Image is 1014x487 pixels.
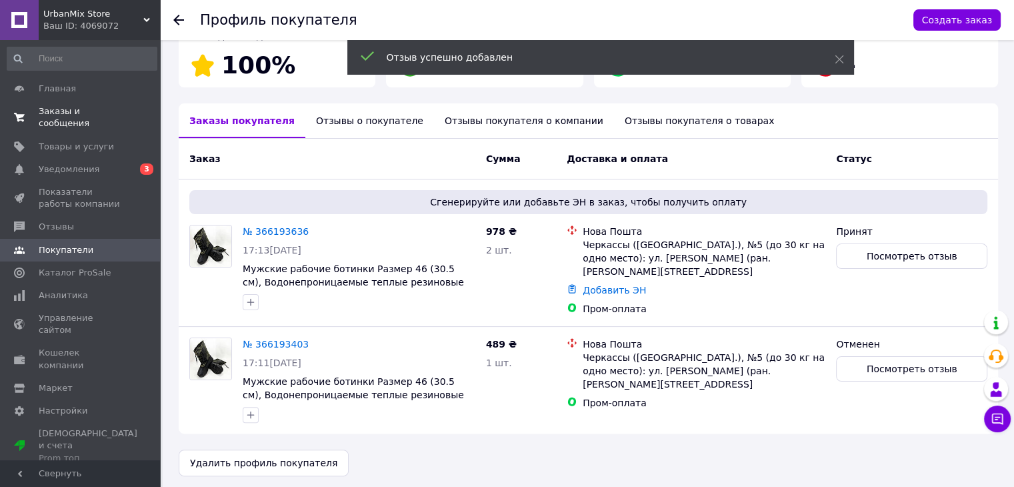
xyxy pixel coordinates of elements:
span: Посмотреть отзыв [867,362,957,376]
span: Доставка и оплата [567,153,668,164]
div: Отзывы покупателя о компании [434,103,614,138]
div: Ваш ID: 4069072 [43,20,160,32]
a: Фото товару [189,225,232,268]
span: Аналитика [39,290,88,302]
span: Кошелек компании [39,347,123,371]
span: 2 шт. [486,245,512,256]
span: 1 шт. [486,358,512,368]
a: Мужские рабочие ботинки Размер 46 (30.5 см), Водонепроницаемые теплые резиновые сапоги QZ-34 [243,264,464,301]
div: Отзывы о покупателе [305,103,434,138]
div: Вернуться назад [173,13,184,27]
div: Нова Пошта [583,225,825,238]
button: Посмотреть отзыв [836,356,987,382]
div: Пром-оплата [583,396,825,410]
div: Заказы покупателя [179,103,305,138]
span: Сгенерируйте или добавьте ЭН в заказ, чтобы получить оплату [195,195,982,209]
button: Чат с покупателем [984,406,1011,432]
span: Отзывы [39,221,74,233]
div: Отменен [836,338,987,351]
span: Главная [39,83,76,95]
div: Нова Пошта [583,338,825,351]
img: Фото товару [190,338,231,380]
span: Заказ [189,153,220,164]
span: Уведомления [39,163,99,175]
button: Удалить профиль покупателя [179,450,349,476]
span: Товары и услуги [39,141,114,153]
span: 17:13[DATE] [243,245,301,256]
span: Управление сайтом [39,312,123,336]
span: 17:11[DATE] [243,358,301,368]
a: № 366193403 [243,339,309,350]
span: [DEMOGRAPHIC_DATA] и счета [39,428,137,464]
div: Prom топ [39,452,137,464]
span: Покупатели [39,244,93,256]
span: Сумма [486,153,521,164]
button: Посмотреть отзыв [836,243,987,269]
span: Каталог ProSale [39,267,111,279]
span: Маркет [39,382,73,394]
span: Статус [836,153,871,164]
span: UrbanMix Store [43,8,143,20]
div: Черкассы ([GEOGRAPHIC_DATA].), №5 (до 30 кг на одно место): ул. [PERSON_NAME] (ран. [PERSON_NAME]... [583,351,825,391]
div: Принят [836,225,987,238]
span: Посмотреть отзыв [867,250,957,263]
div: Отзыв успешно добавлен [387,51,801,64]
input: Поиск [7,47,157,71]
span: Заказы и сообщения [39,105,123,129]
span: Настройки [39,405,87,417]
h1: Профиль покупателя [200,12,357,28]
a: Мужские рабочие ботинки Размер 46 (30.5 см), Водонепроницаемые теплые резиновые сапоги QZ-34 [243,376,464,414]
div: Черкассы ([GEOGRAPHIC_DATA].), №5 (до 30 кг на одно место): ул. [PERSON_NAME] (ран. [PERSON_NAME]... [583,238,825,278]
a: Добавить ЭН [583,285,646,296]
button: Создать заказ [913,9,1001,31]
a: Фото товару [189,338,232,380]
div: Пром-оплата [583,302,825,316]
span: Показатели работы компании [39,186,123,210]
div: Отзывы покупателя о товарах [614,103,785,138]
img: Фото товару [190,225,231,267]
span: 489 ₴ [486,339,517,350]
a: № 366193636 [243,226,309,237]
span: 3 [140,163,153,175]
span: 100% [221,51,295,79]
span: 978 ₴ [486,226,517,237]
